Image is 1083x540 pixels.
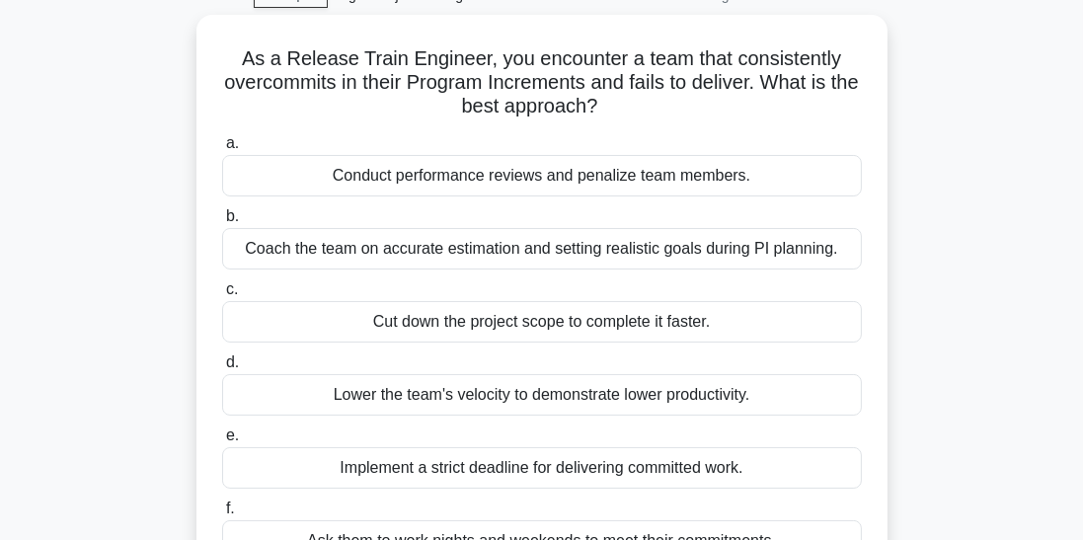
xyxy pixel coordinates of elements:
[222,301,862,343] div: Cut down the project scope to complete it faster.
[222,374,862,416] div: Lower the team's velocity to demonstrate lower productivity.
[222,228,862,270] div: Coach the team on accurate estimation and setting realistic goals during PI planning.
[226,134,239,151] span: a.
[222,155,862,196] div: Conduct performance reviews and penalize team members.
[220,46,864,119] h5: As a Release Train Engineer, you encounter a team that consistently overcommits in their Program ...
[226,353,239,370] span: d.
[226,426,239,443] span: e.
[226,500,235,516] span: f.
[222,447,862,489] div: Implement a strict deadline for delivering committed work.
[226,280,238,297] span: c.
[226,207,239,224] span: b.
